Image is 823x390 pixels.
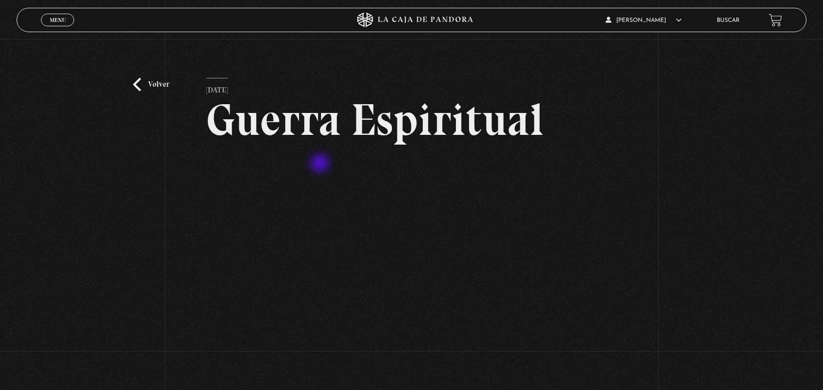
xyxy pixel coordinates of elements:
[206,78,228,97] p: [DATE]
[50,17,66,23] span: Menu
[133,78,169,91] a: Volver
[206,97,617,142] h2: Guerra Espiritual
[46,25,69,32] span: Cerrar
[769,14,782,27] a: View your shopping cart
[606,18,682,23] span: [PERSON_NAME]
[717,18,740,23] a: Buscar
